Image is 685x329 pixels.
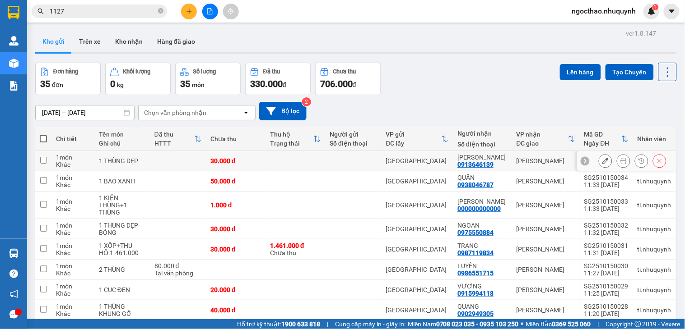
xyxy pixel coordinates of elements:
div: Chi tiết [56,135,90,142]
strong: 0369 525 060 [552,320,591,328]
div: Trạng thái [270,140,313,147]
span: Cung cấp máy in - giấy in: [335,319,405,329]
div: 11:25 [DATE] [584,290,629,297]
div: SG2510150034 [584,174,629,181]
th: Toggle SortBy [512,127,580,151]
div: SG2510150032 [584,222,629,229]
div: 11:20 [DATE] [584,310,629,317]
div: [GEOGRAPHIC_DATA] [386,286,449,293]
strong: 1900 633 818 [281,320,320,328]
div: 1.461.000 đ [270,242,321,249]
div: 11:33 [DATE] [584,205,629,212]
button: Kho nhận [108,31,150,52]
div: 11:31 [DATE] [584,249,629,256]
div: 1 món [56,242,90,249]
div: Ghi chú [99,140,145,147]
button: plus [181,4,197,19]
div: [GEOGRAPHIC_DATA] [386,246,449,253]
div: LUYẾN [457,262,508,270]
div: 1 XỐP+THU HỘ:1.461.000 [99,242,145,256]
div: Đơn hàng [53,69,78,75]
div: ti.nhuquynh [638,306,671,314]
div: NGOAN [457,222,508,229]
div: ĐC lấy [386,140,442,147]
div: [GEOGRAPHIC_DATA] [386,306,449,314]
div: 2 THÙNG [99,266,145,273]
div: 1 KIỆN THÙNG+1 THÙNG [99,194,145,216]
div: 30.000 đ [210,157,261,164]
span: question-circle [9,270,18,278]
div: 40.000 đ [210,306,261,314]
div: ti.nhuquynh [638,266,671,273]
div: 1 THÙNG DẸP [99,157,145,164]
div: 0938046787 [457,181,494,188]
img: warehouse-icon [9,249,19,258]
span: 330.000 [250,78,283,89]
div: QUÂN [457,174,508,181]
sup: 2 [302,97,311,106]
div: VƯƠNG [457,283,508,290]
div: Nhân viên [638,135,671,142]
div: Tên món [99,131,145,138]
div: [GEOGRAPHIC_DATA] [386,266,449,273]
span: 1 [654,4,657,10]
div: SG2510150030 [584,262,629,270]
div: ti.nhuquynh [638,178,671,185]
div: Người gửi [330,131,377,138]
div: [GEOGRAPHIC_DATA] [386,225,449,233]
div: Khác [56,205,90,212]
img: icon-new-feature [648,7,656,15]
div: SG2510150028 [584,303,629,310]
span: message [9,310,18,319]
img: warehouse-icon [9,36,19,46]
div: 1 món [56,222,90,229]
span: caret-down [668,7,676,15]
div: QUANG [457,303,508,310]
span: kg [117,81,124,88]
button: Chưa thu706.000đ [315,63,381,95]
div: Mã GD [584,131,621,138]
button: aim [223,4,239,19]
div: Số điện thoại [457,141,508,148]
div: Chưa thu [210,135,261,142]
span: ⚪️ [521,322,524,326]
div: VP nhận [517,131,568,138]
div: Chưa thu [270,242,321,256]
span: 0 [110,78,115,89]
div: 1.000 đ [210,201,261,209]
div: [GEOGRAPHIC_DATA] [386,201,449,209]
div: Đã thu [263,69,280,75]
span: Hỗ trợ kỹ thuật: [237,319,320,329]
button: Khối lượng0kg [105,63,171,95]
span: | [598,319,599,329]
div: Chọn văn phòng nhận [144,108,206,117]
div: 000000000000 [457,205,501,212]
button: Tạo Chuyến [606,64,654,80]
img: solution-icon [9,81,19,91]
div: ĐC giao [517,140,568,147]
div: 1 món [56,198,90,205]
span: Miền Nam [408,319,519,329]
div: 0986551715 [457,270,494,277]
div: Số điện thoại [330,140,377,147]
div: ti.nhuquynh [638,201,671,209]
div: Ngày ĐH [584,140,621,147]
div: SG2510150031 [584,242,629,249]
div: CAO MAI [457,198,508,205]
div: ver 1.8.147 [626,28,657,38]
div: 0987119834 [457,249,494,256]
button: Số lượng35món [175,63,241,95]
button: Đã thu330.000đ [245,63,311,95]
div: 30.000 đ [210,225,261,233]
th: Toggle SortBy [266,127,325,151]
span: file-add [207,8,213,14]
button: Hàng đã giao [150,31,202,52]
div: 1 món [56,283,90,290]
div: Khác [56,310,90,317]
div: 1 THÙNG DẸP BÓNG [99,222,145,236]
span: đ [353,81,356,88]
button: file-add [202,4,218,19]
div: Khác [56,181,90,188]
span: | [327,319,328,329]
div: Khác [56,161,90,168]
